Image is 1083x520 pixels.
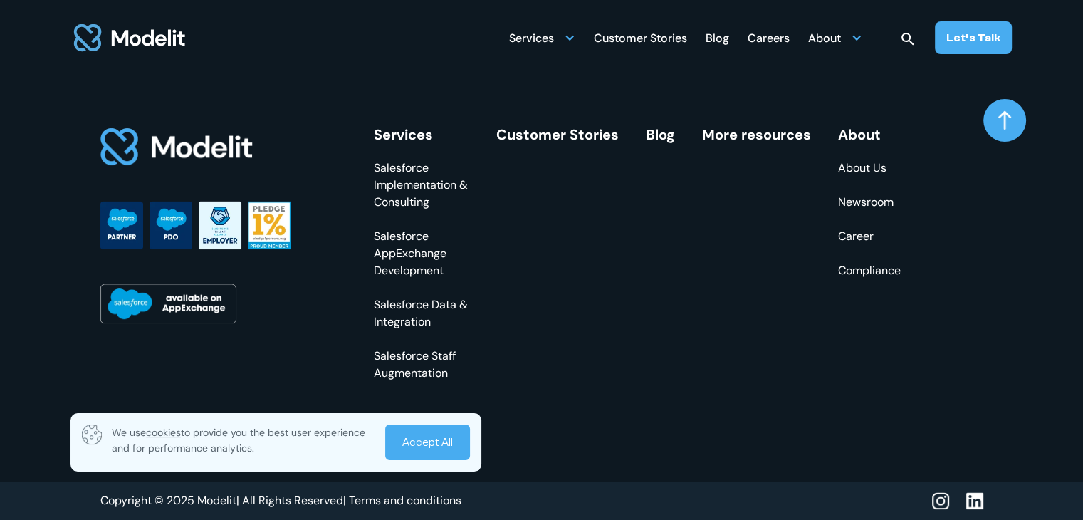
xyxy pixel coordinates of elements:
[71,16,188,60] a: home
[748,24,790,51] a: Careers
[838,127,901,142] div: About
[509,24,575,51] div: Services
[998,110,1011,130] img: arrow up
[966,492,983,510] img: linkedin icon
[100,493,346,509] div: Copyright © 2025 Modelit
[646,125,675,144] a: Blog
[838,160,901,177] a: About Us
[374,160,469,211] a: Salesforce Implementation & Consulting
[374,296,469,331] a: Salesforce Data & Integration
[146,426,181,439] span: cookies
[100,127,254,167] img: footer logo
[838,262,901,279] a: Compliance
[808,24,862,51] div: About
[808,26,841,53] div: About
[349,493,461,509] a: Terms and conditions
[71,16,188,60] img: modelit logo
[242,493,343,508] span: All Rights Reserved
[935,21,1012,54] a: Let’s Talk
[385,425,470,460] a: Accept All
[706,26,729,53] div: Blog
[594,24,687,51] a: Customer Stories
[343,493,346,508] span: |
[112,425,375,456] p: We use to provide you the best user experience and for performance analytics.
[838,194,901,211] a: Newsroom
[374,348,469,382] a: Salesforce Staff Augmentation
[838,228,901,245] a: Career
[706,24,729,51] a: Blog
[374,127,469,142] div: Services
[702,125,811,144] a: More resources
[374,228,469,279] a: Salesforce AppExchange Development
[496,125,619,144] a: Customer Stories
[946,30,1000,46] div: Let’s Talk
[594,26,687,53] div: Customer Stories
[509,26,554,53] div: Services
[932,492,949,510] img: instagram icon
[748,26,790,53] div: Careers
[236,493,239,508] span: |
